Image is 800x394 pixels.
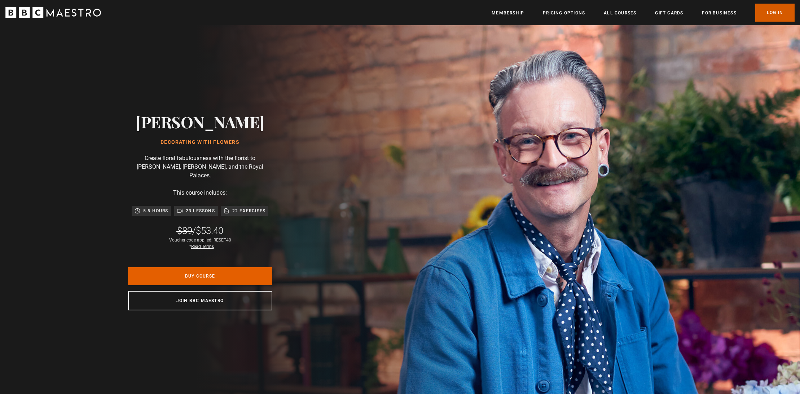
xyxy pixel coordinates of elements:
a: Read Terms [191,244,214,249]
a: For business [702,9,736,17]
span: $89 [177,225,192,236]
p: 5.5 hours [143,207,168,214]
a: Gift Cards [655,9,683,17]
a: Buy Course [128,267,272,285]
p: 22 exercises [232,207,265,214]
h2: [PERSON_NAME] [136,112,264,131]
a: Pricing Options [543,9,585,17]
p: 23 lessons [186,207,215,214]
h1: Decorating With Flowers [136,140,264,145]
div: Voucher code applied: RESET40 [169,237,231,250]
a: Membership [492,9,524,17]
svg: BBC Maestro [5,7,101,18]
p: Create floral fabulousness with the florist to [PERSON_NAME], [PERSON_NAME], and the Royal Palaces. [128,154,272,180]
span: $53.40 [196,225,223,236]
a: Join BBC Maestro [128,291,272,310]
nav: Primary [492,4,795,22]
p: This course includes: [173,189,227,197]
a: All Courses [604,9,636,17]
a: Log In [755,4,795,22]
div: / [177,225,223,237]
